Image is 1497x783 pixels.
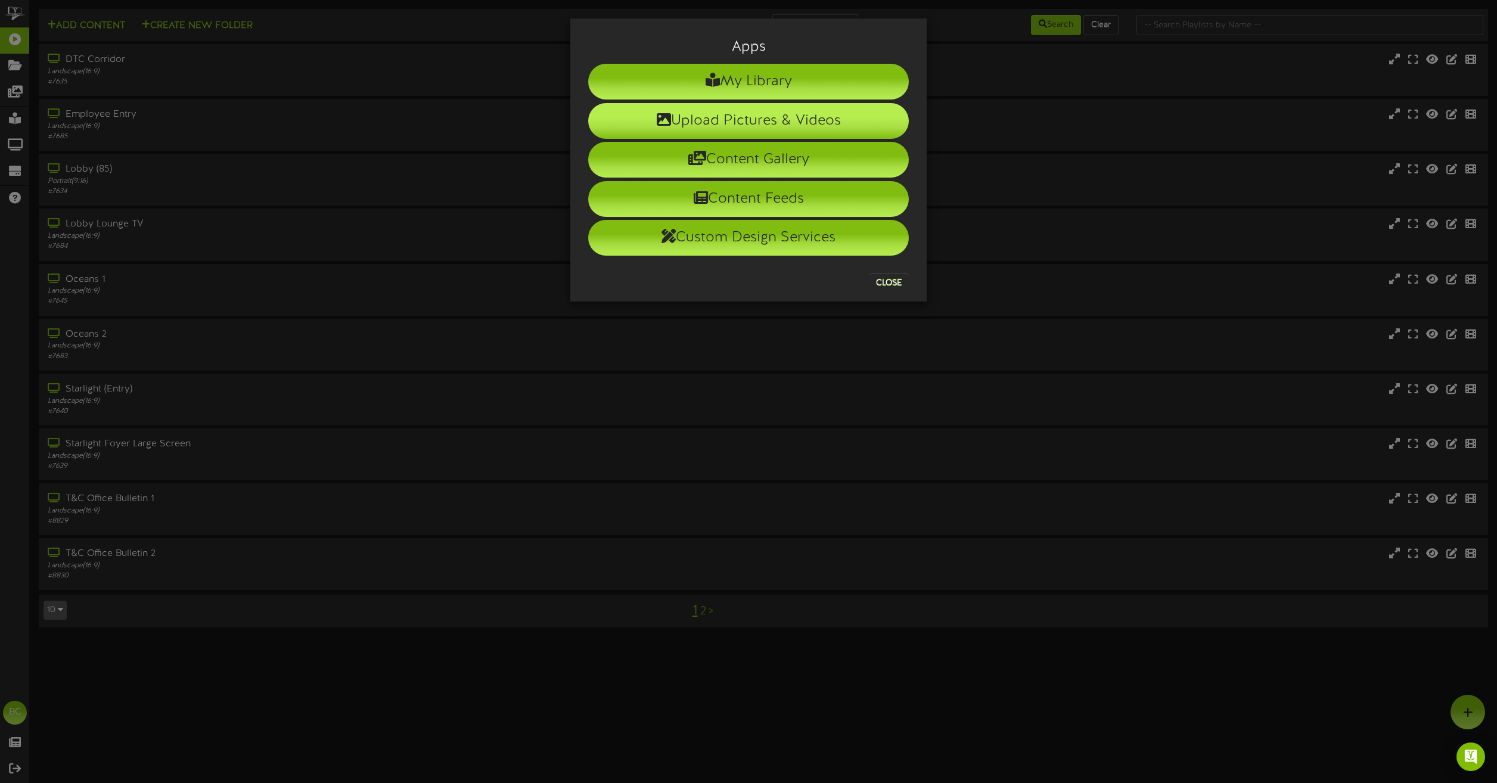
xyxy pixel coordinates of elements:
h3: Apps [588,39,909,55]
button: Close [869,274,909,293]
div: Open Intercom Messenger [1456,742,1485,771]
li: Upload Pictures & Videos [588,103,909,139]
li: Content Gallery [588,142,909,178]
li: Custom Design Services [588,220,909,256]
li: My Library [588,64,909,100]
li: Content Feeds [588,181,909,217]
